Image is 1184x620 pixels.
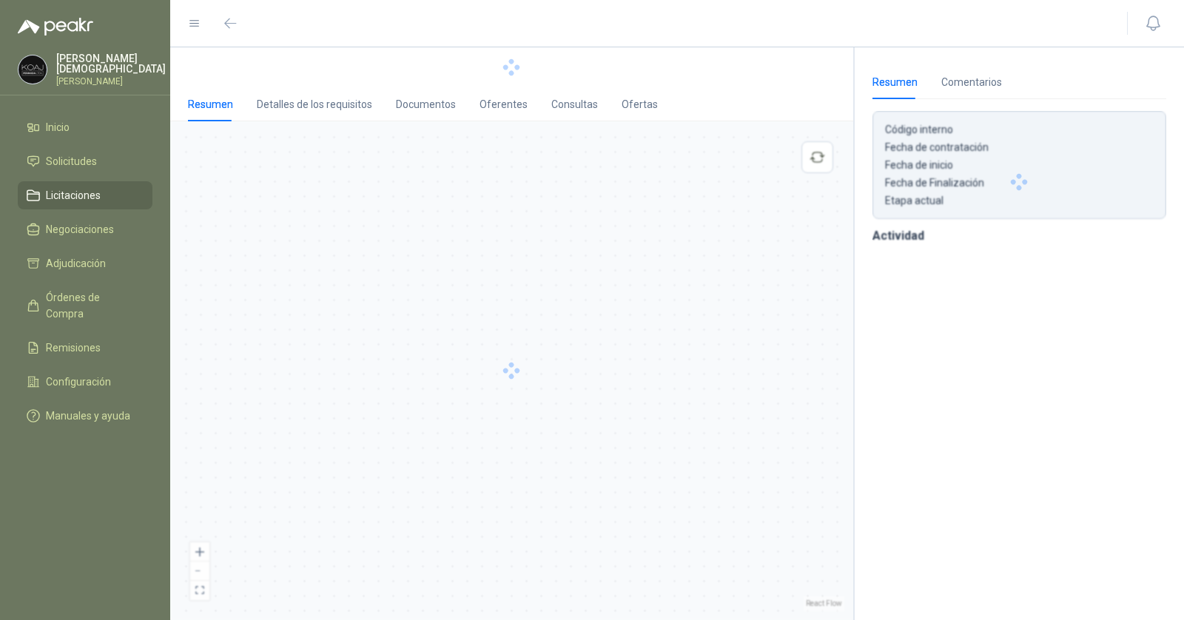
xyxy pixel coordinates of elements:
p: [PERSON_NAME] [56,77,166,86]
div: Oferentes [480,96,528,112]
span: Órdenes de Compra [46,289,138,322]
a: Configuración [18,368,152,396]
a: Remisiones [18,334,152,362]
span: Solicitudes [46,153,97,169]
div: Resumen [188,96,233,112]
a: Adjudicación [18,249,152,277]
div: Consultas [551,96,598,112]
img: Logo peakr [18,18,93,36]
a: Inicio [18,113,152,141]
span: Negociaciones [46,221,114,237]
div: Ofertas [622,96,658,112]
span: Manuales y ayuda [46,408,130,424]
span: Licitaciones [46,187,101,203]
span: Adjudicación [46,255,106,272]
span: Configuración [46,374,111,390]
div: Comentarios [941,74,1002,90]
a: Órdenes de Compra [18,283,152,328]
div: Documentos [396,96,456,112]
a: Solicitudes [18,147,152,175]
div: Resumen [872,74,918,90]
span: Remisiones [46,340,101,356]
a: Negociaciones [18,215,152,243]
span: Inicio [46,119,70,135]
img: Company Logo [18,55,47,84]
a: Manuales y ayuda [18,402,152,430]
p: [PERSON_NAME] [DEMOGRAPHIC_DATA] [56,53,166,74]
a: Licitaciones [18,181,152,209]
div: Detalles de los requisitos [257,96,372,112]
